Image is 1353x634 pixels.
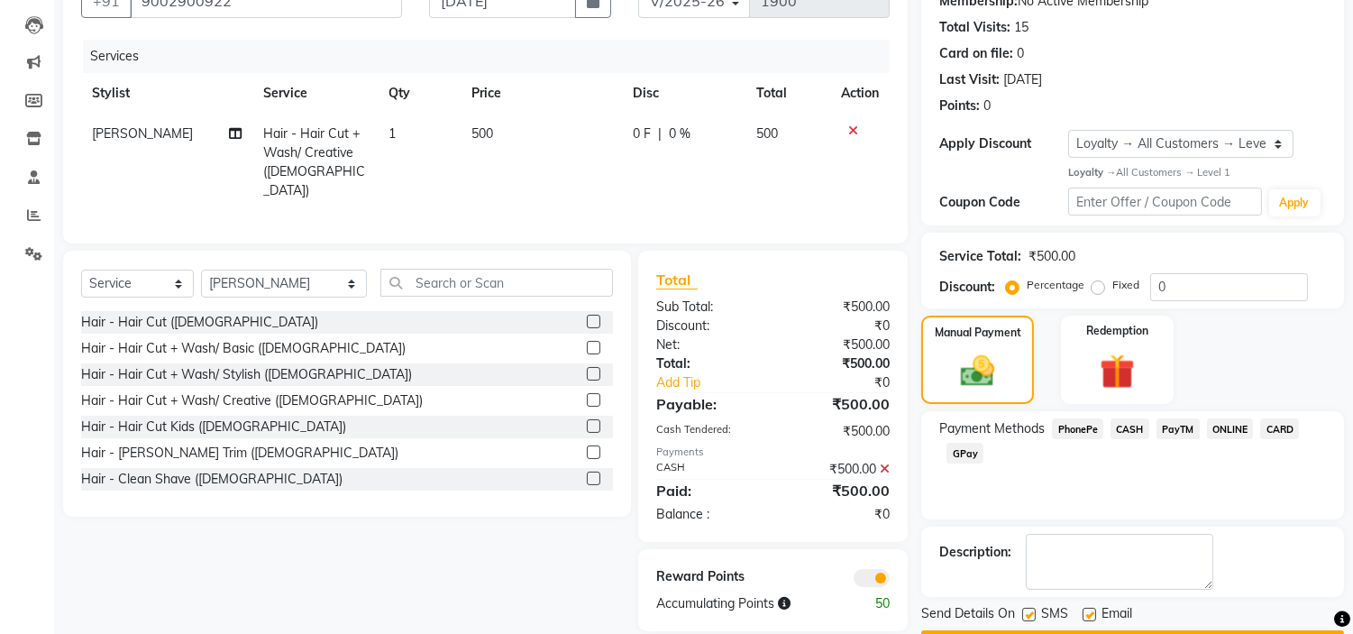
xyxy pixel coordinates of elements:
div: Accumulating Points [643,594,838,613]
div: Service Total: [939,247,1021,266]
label: Manual Payment [935,325,1021,341]
th: Disc [622,73,745,114]
div: Sub Total: [643,298,773,317]
img: _gift.svg [1089,350,1146,394]
div: Hair - Hair Cut + Wash/ Creative ([DEMOGRAPHIC_DATA]) [81,391,423,410]
div: Coupon Code [939,193,1068,212]
span: | [658,124,662,143]
span: Total [656,271,698,289]
div: Discount: [643,317,773,335]
input: Enter Offer / Coupon Code [1068,188,1261,216]
div: Payable: [643,393,773,415]
img: _cash.svg [950,352,1004,391]
span: PhonePe [1052,418,1103,439]
div: Discount: [939,278,995,297]
div: Hair - [PERSON_NAME] Trim ([DEMOGRAPHIC_DATA]) [81,444,398,463]
div: Hair - Hair Cut ([DEMOGRAPHIC_DATA]) [81,313,318,332]
span: CASH [1111,418,1149,439]
th: Action [830,73,890,114]
input: Search or Scan [380,269,613,297]
div: ₹0 [773,317,904,335]
div: All Customers → Level 1 [1068,165,1326,180]
span: GPay [946,443,983,464]
div: Paid: [643,480,773,501]
div: Hair - Hair Cut Kids ([DEMOGRAPHIC_DATA]) [81,418,346,436]
div: Balance : [643,505,773,524]
div: ₹500.00 [773,460,904,479]
div: ₹500.00 [773,393,904,415]
th: Stylist [81,73,253,114]
span: [PERSON_NAME] [92,125,193,142]
span: 500 [757,125,779,142]
th: Qty [378,73,461,114]
span: 0 % [669,124,690,143]
div: Total: [643,354,773,373]
label: Fixed [1112,277,1139,293]
span: Send Details On [921,604,1015,627]
div: Card on file: [939,44,1013,63]
div: ₹500.00 [773,422,904,441]
div: Services [83,40,903,73]
div: ₹0 [795,373,904,392]
span: PayTM [1156,418,1200,439]
div: CASH [643,460,773,479]
label: Percentage [1027,277,1084,293]
span: Hair - Hair Cut + Wash/ Creative ([DEMOGRAPHIC_DATA]) [264,125,366,198]
a: Add Tip [643,373,795,392]
div: Hair - Clean Shave ([DEMOGRAPHIC_DATA]) [81,470,343,489]
div: [DATE] [1003,70,1042,89]
div: Total Visits: [939,18,1010,37]
th: Service [253,73,379,114]
div: ₹500.00 [773,298,904,317]
div: Hair - Hair Cut + Wash/ Stylish ([DEMOGRAPHIC_DATA]) [81,365,412,384]
th: Total [746,73,831,114]
div: Cash Tendered: [643,422,773,441]
span: ONLINE [1207,418,1254,439]
div: Description: [939,543,1011,562]
button: Apply [1269,189,1321,216]
span: SMS [1041,604,1068,627]
span: 500 [471,125,493,142]
div: 15 [1014,18,1028,37]
div: ₹500.00 [773,480,904,501]
div: ₹500.00 [773,335,904,354]
span: 1 [389,125,396,142]
span: Payment Methods [939,419,1045,438]
strong: Loyalty → [1068,166,1116,179]
div: 0 [983,96,991,115]
th: Price [461,73,622,114]
div: ₹500.00 [773,354,904,373]
div: 50 [838,594,903,613]
span: CARD [1260,418,1299,439]
div: Last Visit: [939,70,1000,89]
div: ₹500.00 [1028,247,1075,266]
div: ₹0 [773,505,904,524]
div: Payments [656,445,890,460]
label: Redemption [1086,323,1148,339]
div: Net: [643,335,773,354]
span: 0 F [633,124,651,143]
div: Apply Discount [939,134,1068,153]
div: Points: [939,96,980,115]
span: Email [1102,604,1132,627]
div: Reward Points [643,567,773,587]
div: 0 [1017,44,1024,63]
div: Hair - Hair Cut + Wash/ Basic ([DEMOGRAPHIC_DATA]) [81,339,406,358]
